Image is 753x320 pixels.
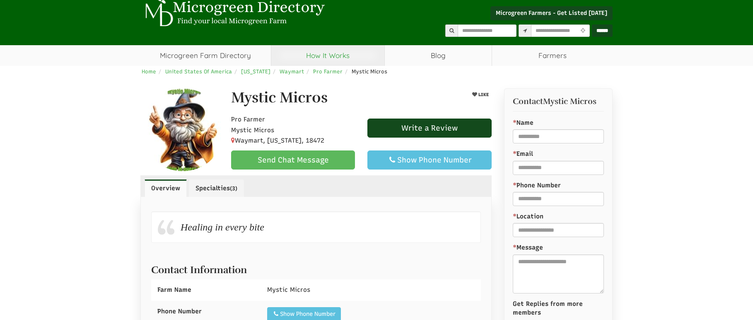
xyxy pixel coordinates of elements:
[367,119,491,138] a: Write a Review
[231,126,274,134] span: Mystic Micros
[140,45,271,66] a: Microgreen Farm Directory
[151,279,261,301] div: Farm Name
[513,97,604,106] h3: Contact
[513,212,543,221] label: Location
[165,68,232,75] a: United States Of America
[352,68,387,75] span: Mystic Micros
[231,137,324,144] span: Waymart, [US_STATE], 18472
[313,68,343,75] a: Pro Farmer
[578,28,587,34] i: Use Current Location
[513,119,604,127] label: Name
[385,45,492,66] a: Blog
[273,310,335,318] div: Show Phone Number
[151,260,481,275] h2: Contact Information
[231,150,355,170] a: Send Chat Message
[543,97,596,106] span: Mystic Micros
[267,286,310,293] span: Mystic Micros
[140,175,492,197] ul: Profile Tabs
[142,68,156,75] a: Home
[513,243,604,252] label: Message
[490,6,613,20] a: Microgreen Farmers - Get Listed [DATE]
[151,211,481,243] div: Healing in every bite
[189,179,244,197] a: Specialties
[271,45,384,66] a: How It Works
[513,300,604,318] label: Get Replies from more members
[231,116,265,123] span: Pro Farmer
[230,185,237,192] small: (3)
[477,92,488,97] span: LIKE
[231,90,328,106] h1: Mystic Micros
[145,179,187,197] a: Overview
[492,45,613,66] span: Farmers
[241,68,270,75] a: [US_STATE]
[141,88,224,171] img: Contact Mystic Micros
[280,68,304,75] a: Waymart
[374,155,484,165] div: Show Phone Number
[469,90,491,100] button: LIKE
[513,150,604,158] label: Email
[513,181,604,190] label: Phone Number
